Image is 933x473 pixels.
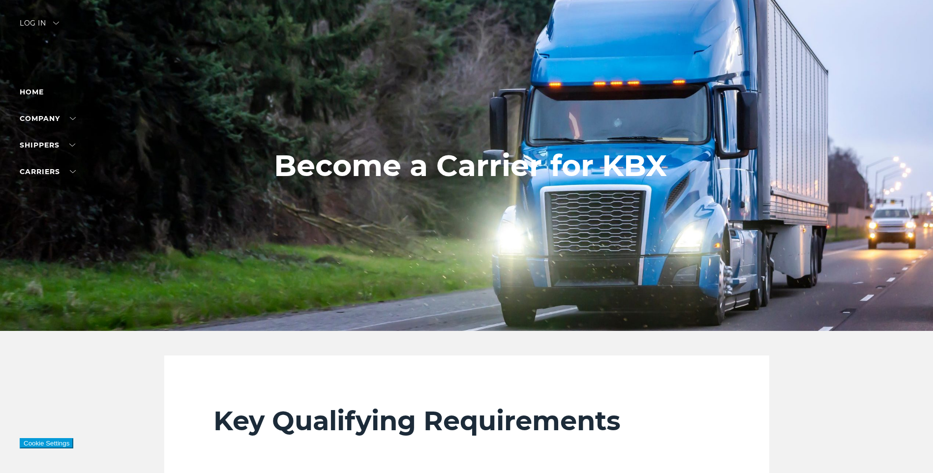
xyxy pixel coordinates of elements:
[20,438,73,448] button: Cookie Settings
[20,114,76,123] a: Company
[20,88,44,96] a: Home
[20,20,59,34] div: Log in
[213,405,720,437] h2: Key Qualifying Requirements
[430,20,504,63] img: kbx logo
[53,22,59,25] img: arrow
[20,167,76,176] a: Carriers
[20,141,75,149] a: SHIPPERS
[274,149,667,182] h1: Become a Carrier for KBX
